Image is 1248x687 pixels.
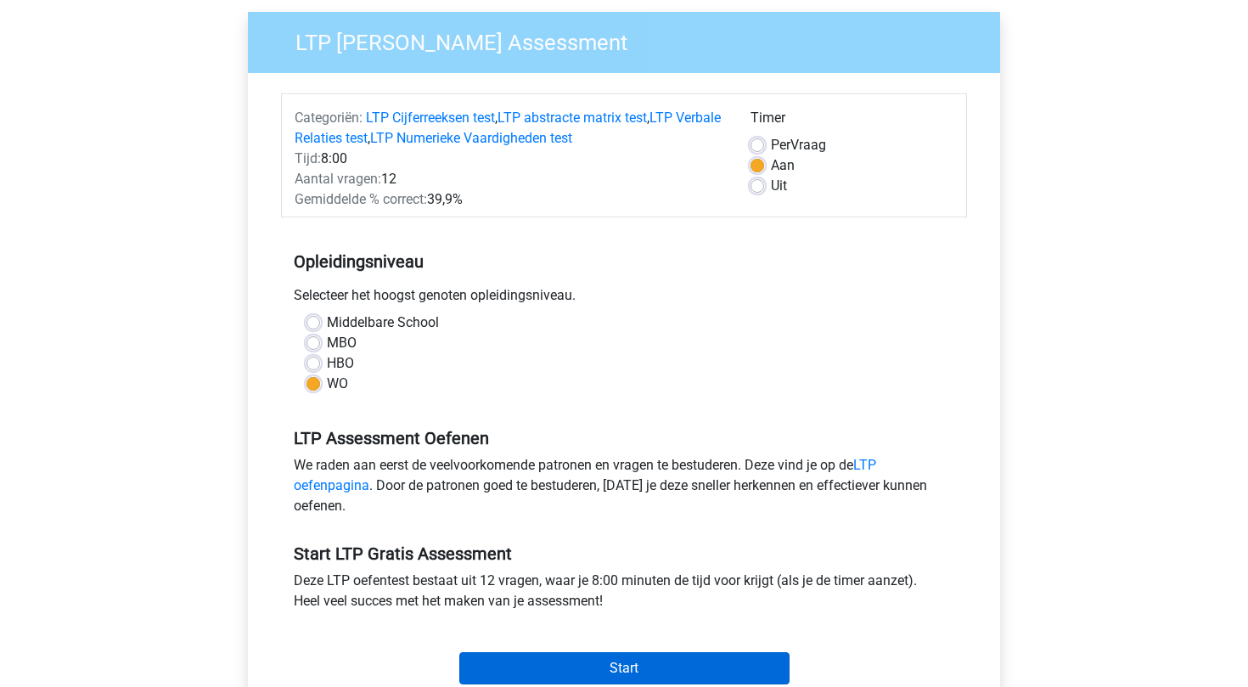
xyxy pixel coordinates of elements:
span: Categoriën: [295,110,363,126]
label: Aan [771,155,795,176]
div: Timer [750,108,953,135]
label: MBO [327,333,357,353]
input: Start [459,652,790,684]
div: 12 [282,169,738,189]
div: Selecteer het hoogst genoten opleidingsniveau. [281,285,967,313]
a: LTP Cijferreeksen test [366,110,495,126]
div: 8:00 [282,149,738,169]
span: Aantal vragen: [295,171,381,187]
label: Middelbare School [327,313,439,333]
div: We raden aan eerst de veelvoorkomende patronen en vragen te bestuderen. Deze vind je op de . Door... [281,455,967,523]
label: WO [327,374,348,394]
h5: Start LTP Gratis Assessment [294,543,954,564]
span: Gemiddelde % correct: [295,191,427,207]
label: HBO [327,353,354,374]
div: Deze LTP oefentest bestaat uit 12 vragen, waar je 8:00 minuten de tijd voor krijgt (als je de tim... [281,571,967,618]
a: LTP abstracte matrix test [498,110,647,126]
a: LTP Numerieke Vaardigheden test [370,130,572,146]
h5: LTP Assessment Oefenen [294,428,954,448]
h5: Opleidingsniveau [294,245,954,279]
span: Tijd: [295,150,321,166]
div: 39,9% [282,189,738,210]
h3: LTP [PERSON_NAME] Assessment [275,23,987,56]
label: Uit [771,176,787,196]
div: , , , [282,108,738,149]
label: Vraag [771,135,826,155]
span: Per [771,137,790,153]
